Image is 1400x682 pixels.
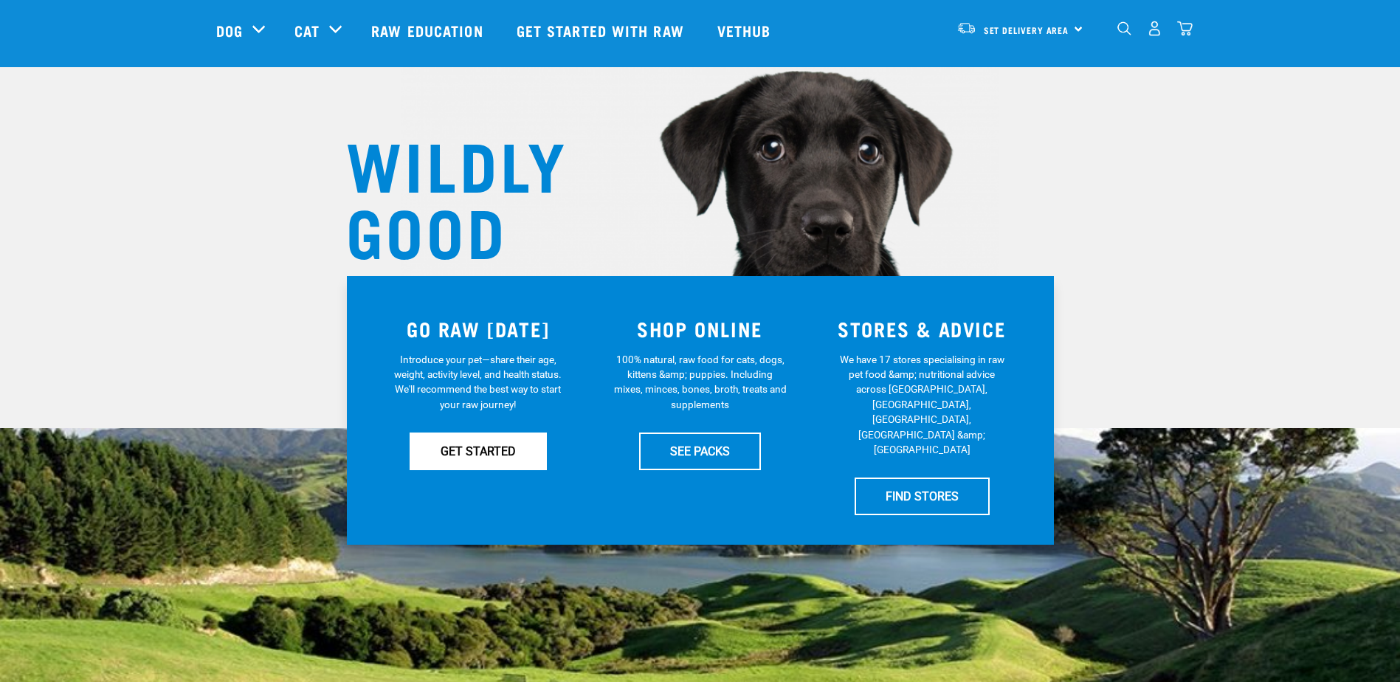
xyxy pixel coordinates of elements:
[703,1,790,60] a: Vethub
[613,352,787,413] p: 100% natural, raw food for cats, dogs, kittens &amp; puppies. Including mixes, minces, bones, bro...
[356,1,501,60] a: Raw Education
[820,317,1024,340] h3: STORES & ADVICE
[956,21,976,35] img: van-moving.png
[1117,21,1131,35] img: home-icon-1@2x.png
[598,317,802,340] h3: SHOP ONLINE
[410,433,547,469] a: GET STARTED
[1177,21,1193,36] img: home-icon@2x.png
[835,352,1009,458] p: We have 17 stores specialising in raw pet food &amp; nutritional advice across [GEOGRAPHIC_DATA],...
[216,19,243,41] a: Dog
[1147,21,1162,36] img: user.png
[391,352,565,413] p: Introduce your pet—share their age, weight, activity level, and health status. We'll recommend th...
[294,19,320,41] a: Cat
[376,317,581,340] h3: GO RAW [DATE]
[639,433,761,469] a: SEE PACKS
[984,27,1069,32] span: Set Delivery Area
[855,478,990,514] a: FIND STORES
[346,129,641,328] h1: WILDLY GOOD NUTRITION
[502,1,703,60] a: Get started with Raw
